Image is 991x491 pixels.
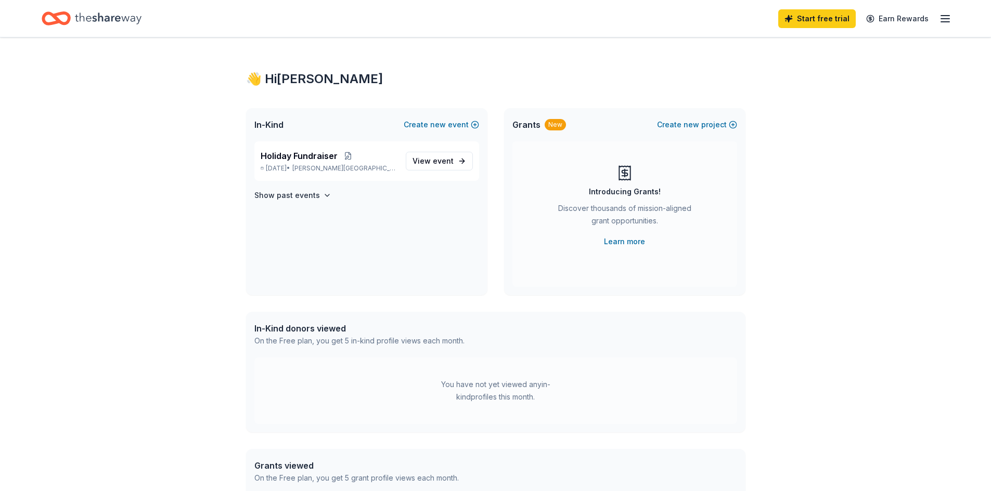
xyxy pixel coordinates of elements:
[404,118,479,131] button: Createnewevent
[589,185,661,198] div: Introducing Grants!
[254,118,284,131] span: In-Kind
[292,164,397,172] span: [PERSON_NAME][GEOGRAPHIC_DATA][PERSON_NAME], [GEOGRAPHIC_DATA]
[431,378,561,403] div: You have not yet viewed any in-kind profiles this month.
[545,119,566,130] div: New
[684,118,699,131] span: new
[42,6,141,31] a: Home
[406,152,473,170] a: View event
[604,235,645,248] a: Learn more
[657,118,737,131] button: Createnewproject
[512,118,540,131] span: Grants
[433,156,454,165] span: event
[254,472,459,484] div: On the Free plan, you get 5 grant profile views each month.
[430,118,446,131] span: new
[860,9,935,28] a: Earn Rewards
[261,164,397,172] p: [DATE] •
[778,9,856,28] a: Start free trial
[254,322,465,335] div: In-Kind donors viewed
[254,459,459,472] div: Grants viewed
[254,335,465,347] div: On the Free plan, you get 5 in-kind profile views each month.
[254,189,320,202] h4: Show past events
[261,150,338,162] span: Holiday Fundraiser
[554,202,696,231] div: Discover thousands of mission-aligned grant opportunities.
[254,189,331,202] button: Show past events
[413,155,454,167] span: View
[246,71,745,87] div: 👋 Hi [PERSON_NAME]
